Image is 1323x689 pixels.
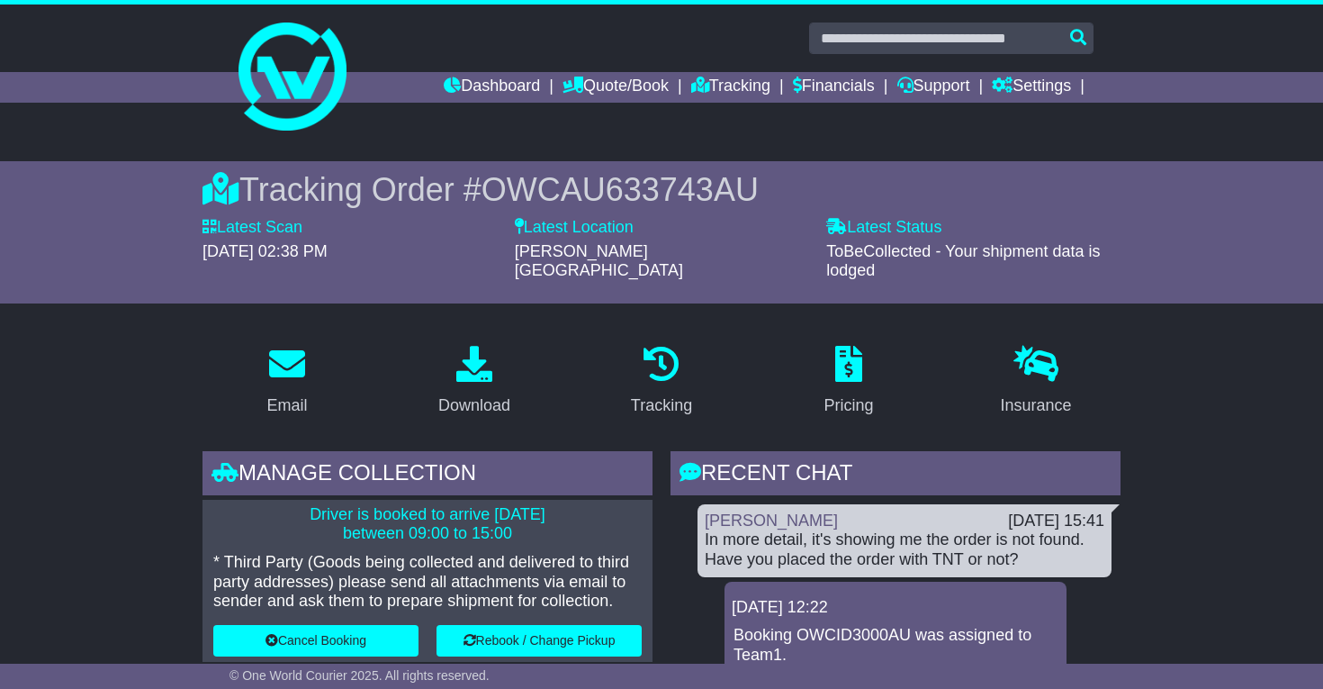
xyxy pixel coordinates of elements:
p: Driver is booked to arrive [DATE] between 09:00 to 15:00 [213,505,642,544]
div: Tracking Order # [202,170,1120,209]
div: Tracking [631,394,692,418]
a: Download [427,340,522,424]
button: Cancel Booking [213,625,418,657]
p: Booking OWCID3000AU was assigned to Team1. [733,626,1057,665]
div: In more detail, it's showing me the order is not found. Have you placed the order with TNT or not? [705,530,1104,569]
div: [DATE] 12:22 [732,598,1059,618]
span: ToBeCollected - Your shipment data is lodged [826,242,1100,280]
a: Dashboard [444,72,540,103]
label: Latest Location [515,218,634,238]
label: Latest Scan [202,218,302,238]
div: Email [266,394,307,418]
div: Pricing [823,394,873,418]
a: Insurance [988,340,1083,424]
a: Settings [992,72,1071,103]
a: Tracking [691,72,770,103]
div: Insurance [1000,394,1071,418]
div: Manage collection [202,451,652,500]
a: Email [255,340,319,424]
a: Financials [793,72,875,103]
div: RECENT CHAT [670,451,1120,500]
button: Rebook / Change Pickup [436,625,642,657]
a: Support [897,72,970,103]
div: Download [438,394,510,418]
span: [DATE] 02:38 PM [202,242,328,260]
a: [PERSON_NAME] [705,512,838,530]
a: Tracking [619,340,704,424]
a: Pricing [812,340,885,424]
div: [DATE] 15:41 [1008,512,1104,531]
span: [PERSON_NAME][GEOGRAPHIC_DATA] [515,242,683,280]
label: Latest Status [826,218,941,238]
p: * Third Party (Goods being collected and delivered to third party addresses) please send all atta... [213,553,642,612]
a: Quote/Book [562,72,669,103]
span: OWCAU633743AU [481,171,759,208]
span: © One World Courier 2025. All rights reserved. [229,668,490,683]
